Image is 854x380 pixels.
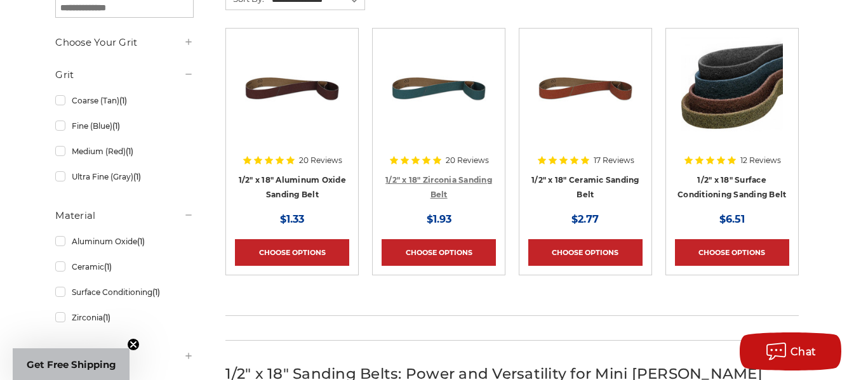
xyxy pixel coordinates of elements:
[382,37,496,152] a: 1/2" x 18" Zirconia File Belt
[137,237,145,246] span: (1)
[55,67,193,82] h5: Grit
[55,306,193,329] a: Zirconia
[531,175,639,199] a: 1/2" x 18" Ceramic Sanding Belt
[126,147,133,156] span: (1)
[55,140,193,162] a: Medium (Red)
[55,230,193,252] a: Aluminum Oxide
[55,115,193,137] a: Fine (Blue)
[55,35,193,50] h5: Choose Your Grit
[235,239,349,266] a: Choose Options
[740,157,781,164] span: 12 Reviews
[235,37,349,152] a: 1/2" x 18" Aluminum Oxide File Belt
[133,172,141,181] span: (1)
[681,37,783,139] img: Surface Conditioning Sanding Belts
[528,239,643,266] a: Choose Options
[382,239,496,266] a: Choose Options
[127,338,140,351] button: Close teaser
[55,256,193,278] a: Ceramic
[104,262,112,272] span: (1)
[241,37,343,139] img: 1/2" x 18" Aluminum Oxide File Belt
[385,175,492,199] a: 1/2" x 18" Zirconia Sanding Belt
[55,166,193,188] a: Ultra Fine (Gray)
[103,313,110,322] span: (1)
[677,175,786,199] a: 1/2" x 18" Surface Conditioning Sanding Belt
[55,208,193,223] h5: Material
[388,37,490,139] img: 1/2" x 18" Zirconia File Belt
[27,358,116,370] span: Get Free Shipping
[112,121,120,131] span: (1)
[13,348,130,380] div: Get Free ShippingClose teaser
[119,96,127,105] span: (1)
[675,37,789,152] a: Surface Conditioning Sanding Belts
[55,89,193,112] a: Coarse (Tan)
[280,213,304,225] span: $1.33
[528,37,643,152] a: 1/2" x 18" Ceramic File Belt
[571,213,599,225] span: $2.77
[427,213,451,225] span: $1.93
[239,175,346,199] a: 1/2" x 18" Aluminum Oxide Sanding Belt
[152,287,160,297] span: (1)
[594,157,634,164] span: 17 Reviews
[535,37,636,139] img: 1/2" x 18" Ceramic File Belt
[719,213,745,225] span: $6.51
[791,346,817,358] span: Chat
[55,281,193,303] a: Surface Conditioning
[299,157,342,164] span: 20 Reviews
[446,157,489,164] span: 20 Reviews
[675,239,789,266] a: Choose Options
[740,332,841,370] button: Chat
